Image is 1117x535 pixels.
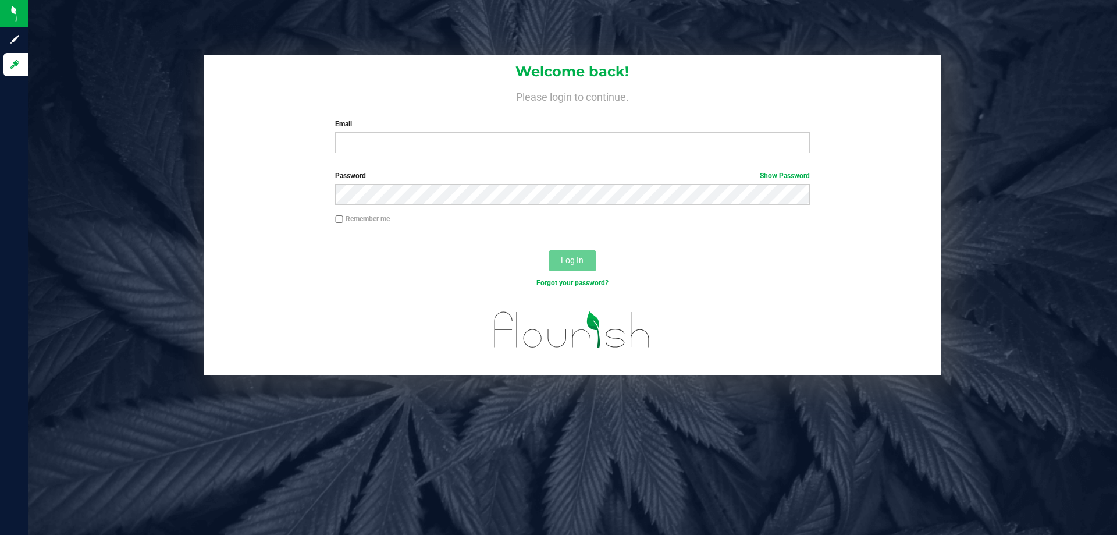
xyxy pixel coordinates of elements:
[536,279,609,287] a: Forgot your password?
[760,172,810,180] a: Show Password
[480,300,664,360] img: flourish_logo.svg
[204,64,941,79] h1: Welcome back!
[9,59,20,70] inline-svg: Log in
[335,172,366,180] span: Password
[335,214,390,224] label: Remember me
[9,34,20,45] inline-svg: Sign up
[335,119,809,129] label: Email
[335,215,343,224] input: Remember me
[204,88,941,102] h4: Please login to continue.
[549,250,596,271] button: Log In
[561,256,584,265] span: Log In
